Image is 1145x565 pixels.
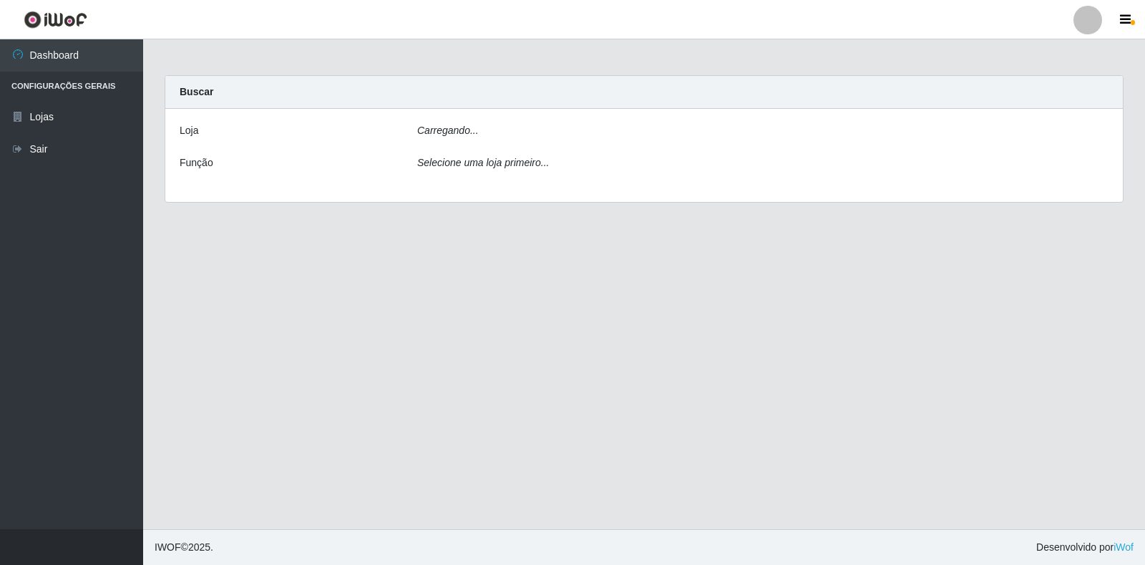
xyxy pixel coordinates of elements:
[1036,540,1134,555] span: Desenvolvido por
[155,540,213,555] span: © 2025 .
[417,157,549,168] i: Selecione uma loja primeiro...
[417,125,479,136] i: Carregando...
[180,86,213,97] strong: Buscar
[180,123,198,138] label: Loja
[155,541,181,553] span: IWOF
[24,11,87,29] img: CoreUI Logo
[1114,541,1134,553] a: iWof
[180,155,213,170] label: Função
